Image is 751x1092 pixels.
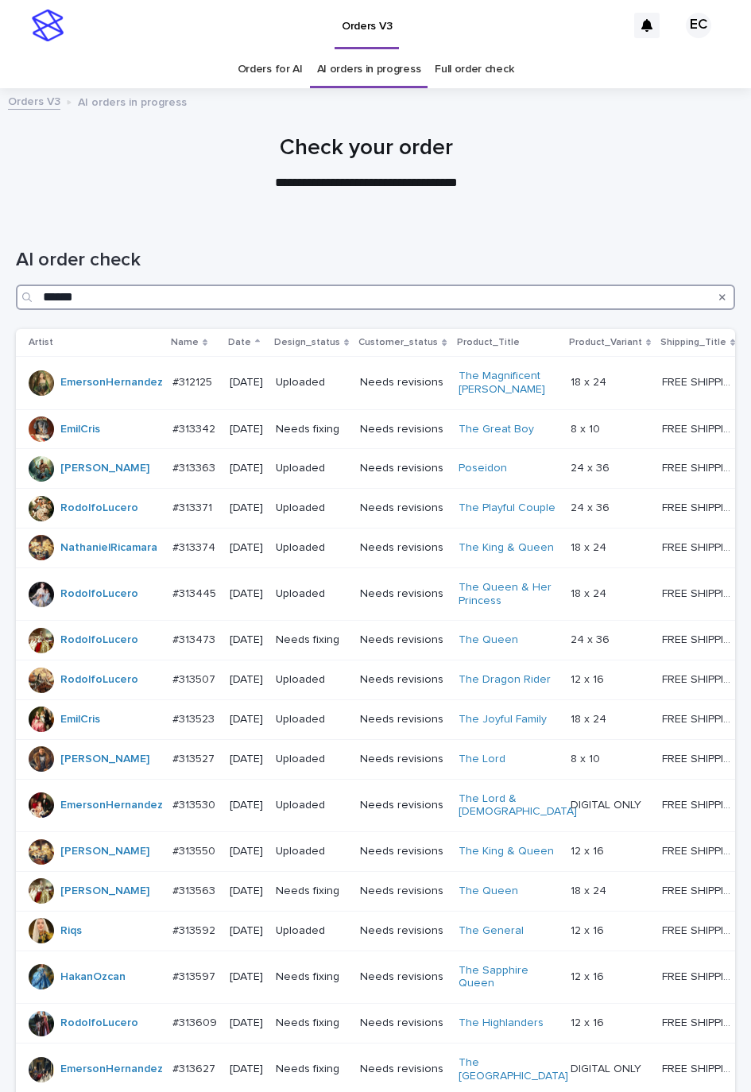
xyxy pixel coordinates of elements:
[172,420,219,436] p: #313342
[571,796,645,812] p: DIGITAL ONLY
[662,1013,738,1030] p: FREE SHIPPING - preview in 1-2 business days, after your approval delivery will take 5-10 b.d.
[571,967,607,984] p: 12 x 16
[360,924,445,938] p: Needs revisions
[230,501,263,515] p: [DATE]
[571,538,610,555] p: 18 x 24
[662,538,738,555] p: FREE SHIPPING - preview in 1-2 business days, after your approval delivery will take 5-10 b.d.
[459,462,507,475] a: Poseidon
[662,584,738,601] p: FREE SHIPPING - preview in 1-2 business days, after your approval delivery will take 5-10 b.d.
[662,630,738,647] p: FREE SHIPPING - preview in 1-2 business days, after your approval delivery will take 5-10 b.d.
[276,1016,347,1030] p: Needs fixing
[571,749,603,766] p: 8 x 10
[276,501,347,515] p: Uploaded
[60,799,163,812] a: EmersonHernandez
[360,1016,445,1030] p: Needs revisions
[276,587,347,601] p: Uploaded
[276,753,347,766] p: Uploaded
[276,541,347,555] p: Uploaded
[60,845,149,858] a: [PERSON_NAME]
[8,91,60,110] a: Orders V3
[662,420,738,436] p: FREE SHIPPING - preview in 1-2 business days, after your approval delivery will take 5-10 b.d.
[172,1059,219,1076] p: #313627
[459,541,554,555] a: The King & Queen
[662,842,738,858] p: FREE SHIPPING - preview in 1-2 business days, after your approval delivery will take 5-10 b.d.
[60,924,82,938] a: Riqs
[230,376,263,389] p: [DATE]
[459,845,554,858] a: The King & Queen
[172,749,218,766] p: #313527
[662,459,738,475] p: FREE SHIPPING - preview in 1-2 business days, after your approval delivery will take 5-10 b.d.
[459,964,558,991] a: The Sapphire Queen
[78,92,187,110] p: AI orders in progress
[571,921,607,938] p: 12 x 16
[459,1016,544,1030] a: The Highlanders
[662,1059,738,1076] p: FREE SHIPPING - preview in 1-2 business days, after your approval delivery will take 5-10 b.d.
[459,673,551,687] a: The Dragon Rider
[571,498,613,515] p: 24 x 36
[230,462,263,475] p: [DATE]
[360,541,445,555] p: Needs revisions
[435,51,513,88] a: Full order check
[230,1063,263,1076] p: [DATE]
[276,462,347,475] p: Uploaded
[172,584,219,601] p: #313445
[662,373,738,389] p: FREE SHIPPING - preview in 1-2 business days, after your approval delivery will take 5-10 b.d.
[60,501,138,515] a: RodolfoLucero
[276,376,347,389] p: Uploaded
[60,462,149,475] a: [PERSON_NAME]
[459,1056,568,1083] a: The [GEOGRAPHIC_DATA]
[662,967,738,984] p: FREE SHIPPING - preview in 1-2 business days, after your approval delivery will take 5-10 b.d.
[276,633,347,647] p: Needs fixing
[230,673,263,687] p: [DATE]
[360,885,445,898] p: Needs revisions
[662,710,738,726] p: FREE SHIPPING - preview in 1-2 business days, after your approval delivery will take 5-10 b.d.
[571,584,610,601] p: 18 x 24
[276,924,347,938] p: Uploaded
[230,799,263,812] p: [DATE]
[228,334,251,351] p: Date
[60,885,149,898] a: [PERSON_NAME]
[276,713,347,726] p: Uploaded
[571,1013,607,1030] p: 12 x 16
[662,921,738,938] p: FREE SHIPPING - preview in 1-2 business days, after your approval delivery will take 5-10 b.d.
[571,459,613,475] p: 24 x 36
[360,753,445,766] p: Needs revisions
[172,921,219,938] p: #313592
[459,753,505,766] a: The Lord
[16,249,735,272] h1: AI order check
[16,135,718,162] h1: Check your order
[686,13,711,38] div: EC
[569,334,642,351] p: Product_Variant
[172,710,218,726] p: #313523
[360,423,445,436] p: Needs revisions
[571,842,607,858] p: 12 x 16
[172,881,219,898] p: #313563
[60,753,149,766] a: [PERSON_NAME]
[60,673,138,687] a: RodolfoLucero
[360,713,445,726] p: Needs revisions
[360,673,445,687] p: Needs revisions
[276,673,347,687] p: Uploaded
[459,792,577,819] a: The Lord & [DEMOGRAPHIC_DATA]
[662,670,738,687] p: FREE SHIPPING - preview in 1-2 business days, after your approval delivery will take 5-10 b.d.
[60,970,126,984] a: HakanOzcan
[571,710,610,726] p: 18 x 24
[317,51,421,88] a: AI orders in progress
[172,1013,220,1030] p: #313609
[171,334,199,351] p: Name
[571,630,613,647] p: 24 x 36
[230,423,263,436] p: [DATE]
[172,670,219,687] p: #313507
[360,376,445,389] p: Needs revisions
[571,1059,645,1076] p: DIGITAL ONLY
[60,1016,138,1030] a: RodolfoLucero
[276,1063,347,1076] p: Needs fixing
[459,581,558,608] a: The Queen & Her Princess
[230,633,263,647] p: [DATE]
[274,334,340,351] p: Design_status
[571,881,610,898] p: 18 x 24
[172,459,219,475] p: #313363
[662,881,738,898] p: FREE SHIPPING - preview in 1-2 business days, after your approval delivery will take 5-10 b.d.
[360,799,445,812] p: Needs revisions
[60,587,138,601] a: RodolfoLucero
